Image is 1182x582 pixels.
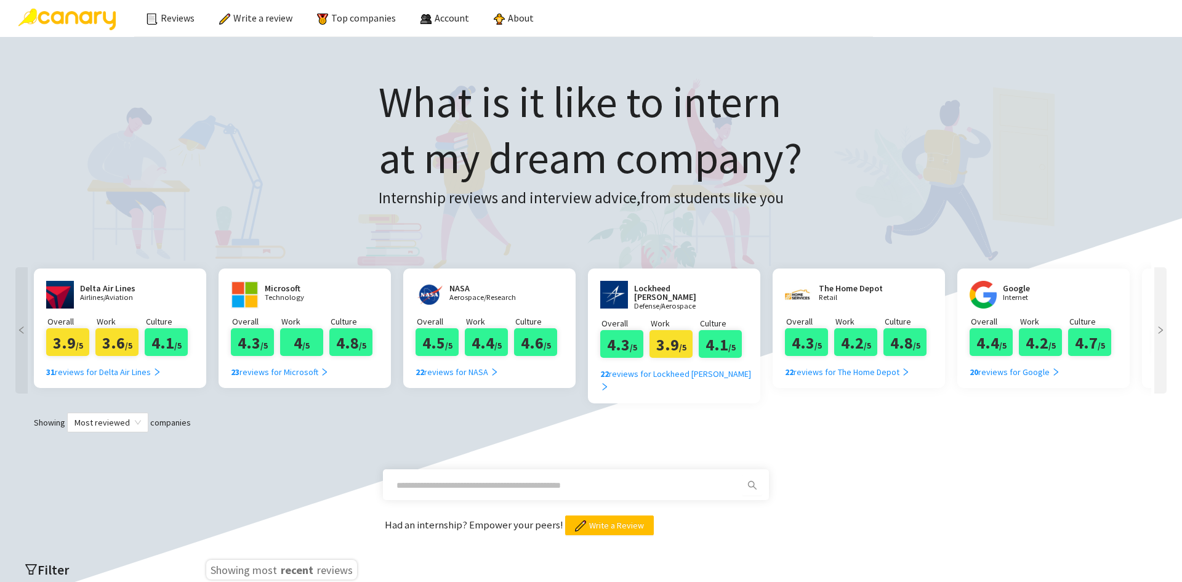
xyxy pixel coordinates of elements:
img: people.png [420,14,432,25]
span: Most reviewed [74,413,141,432]
span: right [490,368,499,376]
span: right [320,368,329,376]
p: Work [651,317,699,330]
span: /5 [999,340,1007,351]
div: reviews for NASA [416,365,499,379]
div: 3.6 [95,328,139,356]
p: Culture [885,315,933,328]
a: Top companies [317,12,396,24]
h2: The Home Depot [819,284,893,293]
span: /5 [445,340,452,351]
div: reviews for Delta Air Lines [46,365,161,379]
a: 31reviews for Delta Air Lines right [46,356,161,379]
span: /5 [125,340,132,351]
div: 3.9 [46,328,89,356]
span: Account [435,12,469,24]
span: /5 [174,340,182,351]
div: 4.5 [416,328,459,356]
div: reviews for Microsoft [231,365,329,379]
span: right [600,382,609,391]
a: 22reviews for Lockheed [PERSON_NAME] right [600,358,757,394]
span: Write a Review [589,519,644,532]
h2: Microsoft [265,284,339,293]
span: /5 [814,340,822,351]
div: 4.6 [514,328,557,356]
h3: Showing most reviews [206,560,357,580]
div: 4.1 [699,330,742,358]
b: 31 [46,366,55,378]
p: Overall [971,315,1019,328]
div: 4.4 [970,328,1013,356]
span: /5 [494,340,502,351]
h2: NASA [449,284,523,293]
span: /5 [260,340,268,351]
span: at my dream company? [379,131,802,185]
span: /5 [679,342,686,353]
p: Work [466,315,514,328]
span: Had an internship? Empower your peers! [385,518,565,531]
a: 22reviews for The Home Depot right [785,356,910,379]
p: Culture [331,315,379,328]
span: /5 [302,340,310,351]
div: 4.7 [1068,328,1111,356]
div: Showing companies [12,413,1170,432]
span: left [15,326,28,334]
span: right [1051,368,1060,376]
div: 4.1 [145,328,188,356]
img: google.com [970,281,997,309]
p: Work [97,315,145,328]
h3: Internship reviews and interview advice, from students like you [379,186,802,211]
span: /5 [544,340,551,351]
a: Reviews [147,12,195,24]
p: Culture [1069,315,1117,328]
div: reviews for Google [970,365,1060,379]
p: Work [835,315,883,328]
p: Internet [1003,294,1077,302]
p: Culture [515,315,563,328]
h2: Filter [25,560,185,580]
div: 4.2 [1019,328,1062,356]
img: nasa.gov [416,281,443,309]
div: 4.3 [600,330,643,358]
h1: What is it like to intern [379,74,802,186]
a: 20reviews for Google right [970,356,1060,379]
div: 4.8 [329,328,372,356]
span: /5 [630,342,637,353]
span: /5 [76,340,83,351]
button: Write a Review [565,515,654,535]
p: Work [281,315,329,328]
span: right [1154,326,1167,334]
p: Overall [232,315,280,328]
img: Canary Logo [18,9,116,30]
span: right [901,368,910,376]
p: Overall [417,315,465,328]
div: 4 [280,328,323,356]
img: www.microsoft.com [231,281,259,309]
span: /5 [728,342,736,353]
p: Culture [700,317,748,330]
div: 4.3 [785,328,828,356]
h2: Lockheed [PERSON_NAME] [634,284,726,301]
div: 4.2 [834,328,877,356]
div: 4.4 [465,328,508,356]
h2: Google [1003,284,1077,293]
span: search [743,480,762,490]
b: 23 [231,366,239,378]
img: pencil.png [575,520,586,531]
span: right [153,368,161,376]
span: /5 [913,340,920,351]
div: 4.8 [883,328,927,356]
a: About [494,12,534,24]
a: 23reviews for Microsoft right [231,356,329,379]
div: reviews for The Home Depot [785,365,910,379]
div: 4.3 [231,328,274,356]
img: www.lockheedmartin.com [600,281,628,309]
span: /5 [1098,340,1105,351]
p: Defense/Aerospace [634,302,726,310]
span: /5 [1048,340,1056,351]
p: Technology [265,294,339,302]
b: 22 [416,366,424,378]
p: Overall [786,315,834,328]
span: filter [25,563,38,576]
div: 3.9 [649,330,693,358]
